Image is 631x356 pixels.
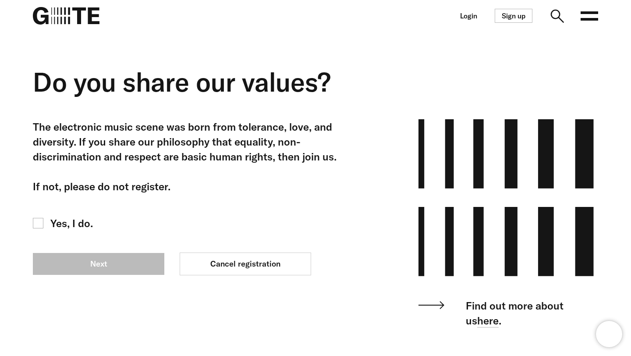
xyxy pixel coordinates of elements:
a: Sign up [495,9,532,23]
p: Find out more about us . [444,298,598,328]
input: Yes, I do. [33,218,43,228]
img: G=TE [33,7,99,25]
img: Human Records [418,119,594,276]
a: Login [460,12,477,20]
span: Yes, I do. [50,216,93,231]
div: The electronic music scene was born from tolerance, love, and diversity. If you share our philoso... [33,119,357,194]
img: svg+xml;base64,PHN2ZyB4bWxucz0iaHR0cDovL3d3dy53My5vcmcvMjAwMC9zdmciIHdpZHRoPSI1OS42MTYiIGhlaWdodD... [418,298,444,310]
h2: Do you share our values? [33,67,357,97]
iframe: Brevo live chat [596,321,622,347]
a: Cancel registration [180,253,311,275]
a: here [477,314,499,328]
